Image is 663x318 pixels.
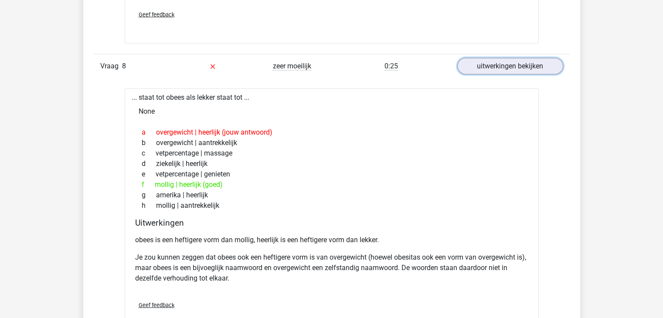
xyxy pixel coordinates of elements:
p: obees is een heftigere vorm dan mollig, heerlijk is een heftigere vorm dan lekker. [135,235,528,245]
span: zeer moeilijk [273,62,311,71]
span: h [142,200,156,211]
span: e [142,169,156,179]
span: 8 [122,62,126,70]
div: amerika | heerlijk [135,190,528,200]
div: ziekelijk | heerlijk [135,159,528,169]
span: a [142,127,156,138]
span: Geef feedback [139,11,174,18]
div: mollig | aantrekkelijk [135,200,528,211]
span: c [142,148,156,159]
span: d [142,159,156,169]
a: uitwerkingen bekijken [457,58,563,74]
span: Vraag [100,61,122,71]
p: Je zou kunnen zeggen dat obees ook een heftigere vorm is van overgewicht (hoewel obesitas ook een... [135,252,528,284]
span: Geef feedback [139,302,174,308]
div: overgewicht | aantrekkelijk [135,138,528,148]
div: vetpercentage | massage [135,148,528,159]
span: 0:25 [384,62,398,71]
span: f [142,179,155,190]
div: overgewicht | heerlijk (jouw antwoord) [135,127,528,138]
div: mollig | heerlijk (goed) [135,179,528,190]
span: g [142,190,156,200]
div: vetpercentage | genieten [135,169,528,179]
div: None [132,103,532,120]
h4: Uitwerkingen [135,218,528,228]
span: b [142,138,156,148]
